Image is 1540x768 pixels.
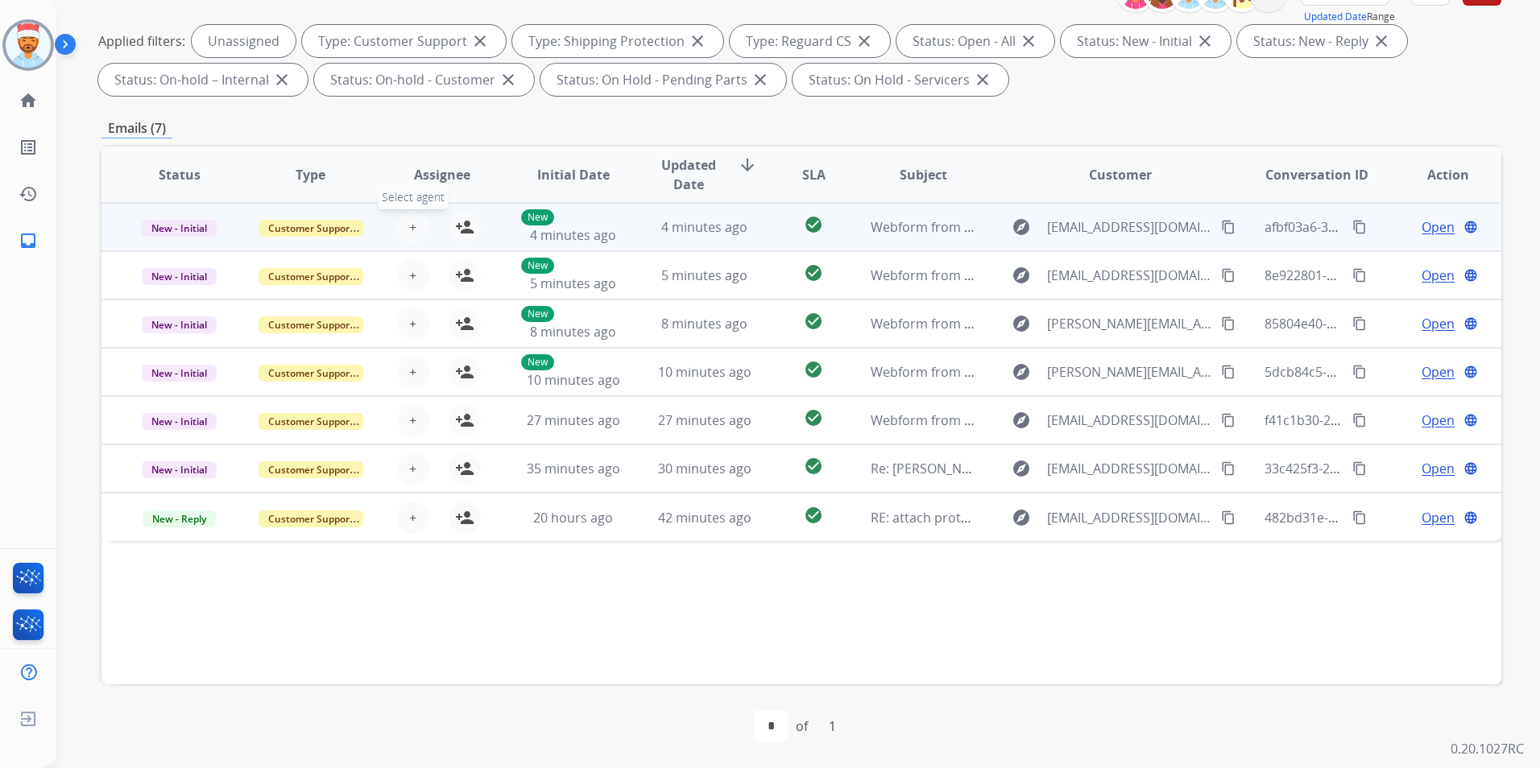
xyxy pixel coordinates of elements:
[1422,459,1455,478] span: Open
[1047,266,1212,285] span: [EMAIL_ADDRESS][DOMAIN_NAME]
[409,411,416,430] span: +
[259,510,363,527] span: Customer Support
[804,360,823,379] mat-icon: check_circle
[397,259,429,291] button: +
[1372,31,1391,51] mat-icon: close
[816,710,849,742] div: 1
[658,363,751,381] span: 10 minutes ago
[855,31,874,51] mat-icon: close
[871,411,1236,429] span: Webform from [EMAIL_ADDRESS][DOMAIN_NAME] on [DATE]
[527,411,620,429] span: 27 minutes ago
[738,155,757,175] mat-icon: arrow_downward
[272,70,292,89] mat-icon: close
[1221,316,1236,331] mat-icon: content_copy
[1047,508,1212,527] span: [EMAIL_ADDRESS][DOMAIN_NAME]
[296,165,325,184] span: Type
[397,308,429,340] button: +
[259,365,363,382] span: Customer Support
[1012,459,1031,478] mat-icon: explore
[533,509,613,526] span: 20 hours ago
[1422,411,1455,430] span: Open
[1221,268,1236,283] mat-icon: content_copy
[1047,314,1212,333] span: [PERSON_NAME][EMAIL_ADDRESS][PERSON_NAME][DOMAIN_NAME]
[1422,217,1455,237] span: Open
[1061,25,1231,57] div: Status: New - Initial
[804,456,823,476] mat-icon: check_circle
[1304,10,1395,23] span: Range
[159,165,201,184] span: Status
[530,226,616,244] span: 4 minutes ago
[142,268,217,285] span: New - Initial
[658,509,751,526] span: 42 minutes ago
[871,460,1232,477] span: Re: [PERSON_NAME] - Damage Claim - Booking ID#25895873
[19,91,38,110] mat-icon: home
[259,461,363,478] span: Customer Support
[537,165,610,184] span: Initial Date
[900,165,947,184] span: Subject
[793,64,1008,96] div: Status: On Hold - Servicers
[1221,365,1236,379] mat-icon: content_copy
[1237,25,1407,57] div: Status: New - Reply
[1463,510,1478,525] mat-icon: language
[1047,459,1212,478] span: [EMAIL_ADDRESS][DOMAIN_NAME]
[142,220,217,237] span: New - Initial
[455,508,474,527] mat-icon: person_add
[804,408,823,427] mat-icon: check_circle
[397,502,429,534] button: +
[1422,362,1455,382] span: Open
[455,266,474,285] mat-icon: person_add
[802,165,826,184] span: SLA
[397,404,429,436] button: +
[259,220,363,237] span: Customer Support
[1422,314,1455,333] span: Open
[530,323,616,341] span: 8 minutes ago
[751,70,770,89] mat-icon: close
[730,25,890,57] div: Type: Reguard CS
[1304,10,1367,23] button: Updated Date
[409,217,416,237] span: +
[19,138,38,157] mat-icon: list_alt
[302,25,506,57] div: Type: Customer Support
[1422,508,1455,527] span: Open
[409,314,416,333] span: +
[527,460,620,477] span: 35 minutes ago
[521,209,554,225] p: New
[19,184,38,204] mat-icon: history
[804,506,823,525] mat-icon: check_circle
[796,716,808,736] div: of
[259,413,363,430] span: Customer Support
[455,314,474,333] mat-icon: person_add
[98,64,308,96] div: Status: On-hold – Internal
[409,266,416,285] span: +
[1012,266,1031,285] mat-icon: explore
[871,218,1236,236] span: Webform from [EMAIL_ADDRESS][DOMAIN_NAME] on [DATE]
[1221,413,1236,427] mat-icon: content_copy
[1012,411,1031,430] mat-icon: explore
[1352,268,1367,283] mat-icon: content_copy
[1221,510,1236,525] mat-icon: content_copy
[142,316,217,333] span: New - Initial
[871,266,1236,284] span: Webform from [EMAIL_ADDRESS][DOMAIN_NAME] on [DATE]
[314,64,534,96] div: Status: On-hold - Customer
[378,185,449,209] span: Select agent
[1047,362,1212,382] span: [PERSON_NAME][EMAIL_ADDRESS][PERSON_NAME][DOMAIN_NAME]
[512,25,723,57] div: Type: Shipping Protection
[1012,217,1031,237] mat-icon: explore
[1463,316,1478,331] mat-icon: language
[1047,411,1212,430] span: [EMAIL_ADDRESS][DOMAIN_NAME]
[688,31,707,51] mat-icon: close
[1265,411,1512,429] span: f41c1b30-2d4b-4aa4-aad4-198993883dce
[1352,316,1367,331] mat-icon: content_copy
[1352,365,1367,379] mat-icon: content_copy
[1195,31,1215,51] mat-icon: close
[1012,362,1031,382] mat-icon: explore
[871,509,1115,526] span: RE: attach protection order 624G526587
[661,218,747,236] span: 4 minutes ago
[19,231,38,250] mat-icon: inbox
[661,266,747,284] span: 5 minutes ago
[1265,509,1508,526] span: 482bd31e-666d-4190-b8af-18c7e8f9c600
[804,215,823,234] mat-icon: check_circle
[1451,739,1524,758] p: 0.20.1027RC
[1352,220,1367,234] mat-icon: content_copy
[6,23,51,68] img: avatar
